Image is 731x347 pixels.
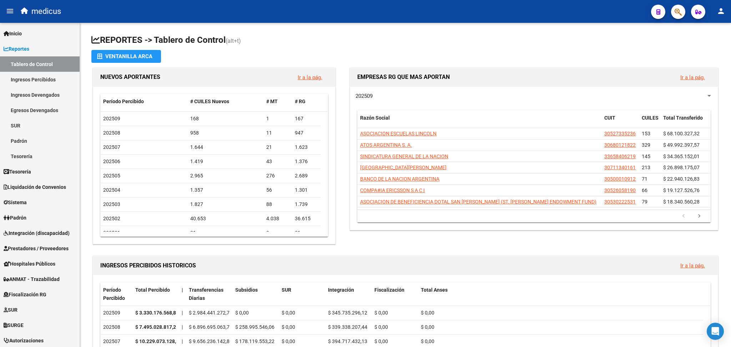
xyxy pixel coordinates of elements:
[357,110,601,134] datatable-header-cell: Razón Social
[190,229,261,237] div: 31
[295,115,318,123] div: 167
[266,215,289,223] div: 4.038
[266,229,289,237] div: 0
[4,306,17,314] span: SUR
[663,142,700,148] span: $ 49.992.397,57
[190,157,261,166] div: 1.419
[4,337,44,345] span: Autorizaciones
[4,260,55,268] span: Hospitales Públicos
[663,199,700,205] span: $ 18.340.560,28
[189,287,223,301] span: Transferencias Diarias
[135,287,170,293] span: Total Percibido
[374,287,404,293] span: Fiscalización
[279,282,325,306] datatable-header-cell: SUR
[91,50,161,63] button: Ventanilla ARCA
[266,143,289,151] div: 21
[328,338,367,344] span: $ 394.717.432,13
[421,287,448,293] span: Total Anses
[295,143,318,151] div: 1.623
[604,187,636,193] span: 30526058190
[4,229,70,237] span: Integración (discapacidad)
[292,71,328,84] button: Ir a la pág.
[4,321,24,329] span: SURGE
[103,159,120,164] span: 202506
[663,165,700,170] span: $ 26.898.175,07
[103,287,125,301] span: Período Percibido
[282,324,295,330] span: $ 0,00
[675,71,711,84] button: Ir a la pág.
[692,212,706,220] a: go to next page
[295,157,318,166] div: 1.376
[663,176,700,182] span: $ 22.940.126,83
[292,94,321,109] datatable-header-cell: # RG
[604,199,636,205] span: 30530222531
[663,154,700,159] span: $ 34.365.152,01
[190,215,261,223] div: 40.653
[282,287,291,293] span: SUR
[190,172,261,180] div: 2.965
[182,287,183,293] span: |
[132,282,179,306] datatable-header-cell: Total Percibido
[189,310,232,316] span: $ 2.984.441.272,72
[642,154,650,159] span: 145
[263,94,292,109] datatable-header-cell: # MT
[135,310,179,316] strong: $ 3.330.176.568,84
[190,143,261,151] div: 1.644
[328,287,354,293] span: Integración
[374,310,388,316] span: $ 0,00
[103,309,130,317] div: 202509
[182,324,183,330] span: |
[660,110,710,134] datatable-header-cell: Total Transferido
[357,74,450,80] span: EMPRESAS RG QUE MAS APORTAN
[604,131,636,136] span: 30527335236
[4,214,26,222] span: Padrón
[135,324,179,330] strong: $ 7.495.028.817,22
[421,324,434,330] span: $ 0,00
[421,310,434,316] span: $ 0,00
[642,142,650,148] span: 329
[190,186,261,194] div: 1.357
[103,187,120,193] span: 202504
[4,45,29,53] span: Reportes
[295,200,318,208] div: 1.739
[103,144,120,150] span: 202507
[235,287,258,293] span: Subsidios
[4,245,69,252] span: Prestadores / Proveedores
[100,74,160,80] span: NUEVOS APORTANTES
[680,74,705,81] a: Ir a la pág.
[295,215,318,223] div: 36.615
[232,282,279,306] datatable-header-cell: Subsidios
[235,338,274,344] span: $ 178.119.553,22
[328,310,367,316] span: $ 345.735.296,12
[179,282,186,306] datatable-header-cell: |
[190,115,261,123] div: 168
[675,259,711,272] button: Ir a la pág.
[100,282,132,306] datatable-header-cell: Período Percibido
[677,212,690,220] a: go to previous page
[642,165,650,170] span: 213
[235,310,249,316] span: $ 0,00
[360,131,437,136] span: ASOCIACION ESCUELAS LINCOLN
[266,115,289,123] div: 1
[103,99,144,104] span: Período Percibido
[295,129,318,137] div: 947
[360,115,390,121] span: Razón Social
[4,275,60,283] span: ANMAT - Trazabilidad
[103,116,120,121] span: 202509
[282,310,295,316] span: $ 0,00
[360,165,447,170] span: [GEOGRAPHIC_DATA][PERSON_NAME]
[360,142,412,148] span: ATOS ARGENTINA S. A.
[604,176,636,182] span: 30500010912
[663,187,700,193] span: $ 19.127.526,76
[604,142,636,148] span: 30680121822
[100,94,187,109] datatable-header-cell: Período Percibido
[103,230,120,236] span: 202501
[226,37,241,44] span: (alt+t)
[91,34,720,47] h1: REPORTES -> Tablero de Control
[266,129,289,137] div: 11
[103,201,120,207] span: 202503
[189,338,232,344] span: $ 9.656.236.142,84
[642,176,647,182] span: 71
[100,262,196,269] span: INGRESOS PERCIBIDOS HISTORICOS
[4,183,66,191] span: Liquidación de Convenios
